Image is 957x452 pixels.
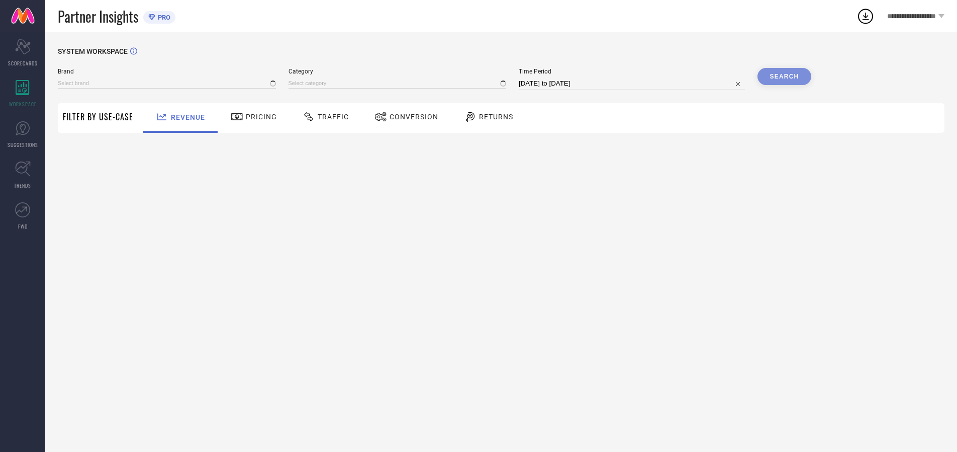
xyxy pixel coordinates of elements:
[8,141,38,148] span: SUGGESTIONS
[14,182,31,189] span: TRENDS
[479,113,513,121] span: Returns
[58,6,138,27] span: Partner Insights
[318,113,349,121] span: Traffic
[8,59,38,67] span: SCORECARDS
[58,78,276,89] input: Select brand
[58,68,276,75] span: Brand
[58,47,128,55] span: SYSTEM WORKSPACE
[18,222,28,230] span: FWD
[289,78,507,89] input: Select category
[390,113,438,121] span: Conversion
[155,14,170,21] span: PRO
[171,113,205,121] span: Revenue
[519,78,745,90] input: Select time period
[9,100,37,108] span: WORKSPACE
[856,7,875,25] div: Open download list
[63,111,133,123] span: Filter By Use-Case
[519,68,745,75] span: Time Period
[246,113,277,121] span: Pricing
[289,68,507,75] span: Category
